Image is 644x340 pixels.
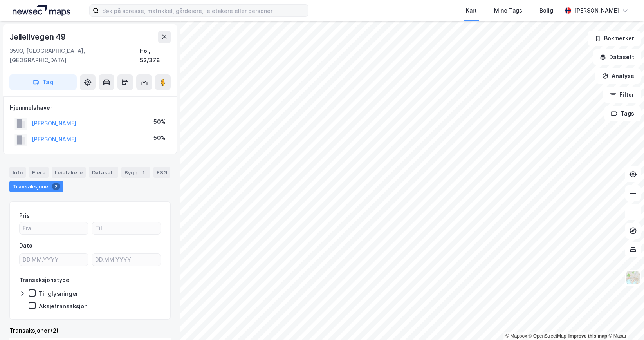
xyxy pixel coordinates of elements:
[121,167,150,178] div: Bygg
[20,254,88,266] input: DD.MM.YYYY
[593,49,641,65] button: Datasett
[574,6,619,15] div: [PERSON_NAME]
[153,133,166,143] div: 50%
[603,87,641,103] button: Filter
[10,103,170,112] div: Hjemmelshaver
[9,181,63,192] div: Transaksjoner
[505,333,527,339] a: Mapbox
[29,167,49,178] div: Eiere
[529,333,566,339] a: OpenStreetMap
[13,5,70,16] img: logo.a4113a55bc3d86da70a041830d287a7e.svg
[92,222,161,234] input: Til
[605,302,644,340] iframe: Chat Widget
[539,6,553,15] div: Bolig
[19,275,69,285] div: Transaksjonstype
[466,6,477,15] div: Kart
[19,241,32,250] div: Dato
[604,106,641,121] button: Tags
[153,117,166,127] div: 50%
[20,222,88,234] input: Fra
[140,46,171,65] div: Hol, 52/378
[139,168,147,176] div: 1
[9,326,171,335] div: Transaksjoner (2)
[99,5,308,16] input: Søk på adresse, matrikkel, gårdeiere, leietakere eller personer
[588,31,641,46] button: Bokmerker
[568,333,607,339] a: Improve this map
[494,6,522,15] div: Mine Tags
[39,302,88,310] div: Aksjetransaksjon
[626,270,640,285] img: Z
[9,46,140,65] div: 3593, [GEOGRAPHIC_DATA], [GEOGRAPHIC_DATA]
[52,183,60,190] div: 2
[595,68,641,84] button: Analyse
[9,167,26,178] div: Info
[39,290,78,297] div: Tinglysninger
[153,167,170,178] div: ESG
[19,211,30,221] div: Pris
[89,167,118,178] div: Datasett
[92,254,161,266] input: DD.MM.YYYY
[52,167,86,178] div: Leietakere
[9,31,67,43] div: Jeilelivegen 49
[9,74,77,90] button: Tag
